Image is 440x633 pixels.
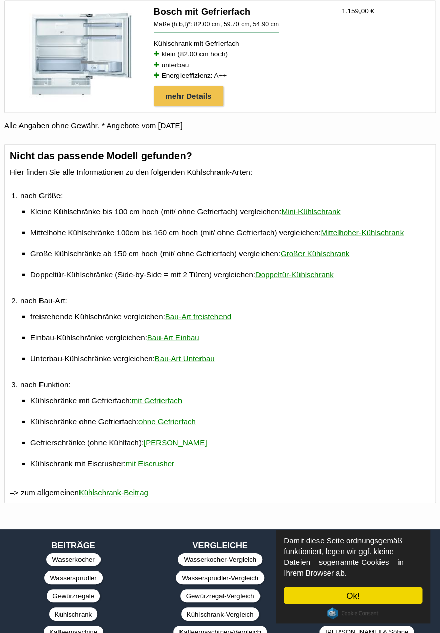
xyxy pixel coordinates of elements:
p: Hier finden Sie alle Informationen zu den folgenden Kühlschrank-Arten: [10,167,430,177]
a: Kühlschrank-Beitrag [79,482,148,503]
h5: Vergleiche [151,540,289,552]
li: Doppeltür-Kühlschränke (Side-by-Side = mit 2 Türen) vergleichen: [30,264,425,285]
a: Kühlschrank-Vergleich [181,607,259,621]
li: Unterbau-Kühlschränke vergleichen: [30,348,425,369]
h5: Beiträge [4,540,143,552]
span: 82.00 cm, [194,21,222,28]
li: Mittelhohe Kühlschränke 100cm bis 160 cm hoch (mit/ ohne Gefrierfach) vergleichen: [30,222,425,243]
p: Damit diese Seite ordnungsgemäß funktioniert, legen wir ggf. kleine Dateien – sogenannte Cookies ... [284,535,422,578]
li: nach Funktion: [20,374,430,479]
a: Bau-Art Unterbau [155,348,215,369]
a: Doppeltür-Kühlschrank [255,264,334,285]
h4: Bosch mit Gefrierfach [154,6,333,18]
img: Bosch KUL15A65 Serie 6 Kühlschrank mit Gefrierfach - klein - unterbau [22,6,136,104]
li: Große Kühlschränke ab 150 cm hoch (mit/ ohne Gefrierfach) vergleichen: [30,243,425,264]
li: freistehende Kühlschränke vergleichen: [30,306,425,327]
li: Kleine Kühlschränke bis 100 cm hoch (mit/ ohne Gefrierfach) vergleichen: [30,201,425,222]
li: Kühlschränke ohne Gefrierfach: [30,411,425,432]
li: Kühlschrank mit Eiscrusher: [30,453,425,474]
div: Kühlschrank mit Gefrierfach [154,38,333,49]
a: Wasserkocher-Vergleich [178,553,262,566]
a: Bosch mit Gefrierfach Maße (h,b,t)*: 82.00 cm, 59.70 cm, 54.90 cm [154,6,333,33]
div: –> zum allgemeinen [5,145,435,503]
div: 1.159,00 € [342,6,431,17]
a: Wasserkocher [46,553,101,566]
a: Mittelhoher-Kühlschrank [321,222,404,243]
a: Gewürzregal-Vergleich [180,589,259,603]
a: mit Eiscrusher [126,453,174,474]
a: Bau-Art freistehend [165,306,231,327]
h3: Nicht das passende Modell gefunden? [10,150,430,163]
a: Wassersprudler [44,571,103,584]
a: [PERSON_NAME] [144,432,207,453]
a: ohne Gefrierfach [138,411,196,432]
li: Einbau-Kühlschränke vergleichen: [30,327,425,348]
a: mit Gefrierfach [132,390,182,411]
a: Gewürzregale [47,589,100,603]
span: 54.90 cm [253,21,279,28]
a: Kühlschrank [49,607,98,621]
li: nach Größe: [20,185,430,290]
li: Kühlschränke mit Gefrierfach: [30,390,425,411]
a: Cookie Consent plugin for the EU cookie law [327,607,378,619]
a: Großer Kühlschrank [281,243,349,264]
a: mehr Details [154,86,223,106]
span: 59.70 cm, [224,21,251,28]
a: Mini-Kühlschrank [281,201,340,222]
li: Energieeffizienz: A++ [154,70,333,81]
li: Gefrierschränke (ohne Kühlfach): [30,432,425,453]
a: Ok! [284,587,422,604]
div: Maße (h,b,t)*: [154,21,279,33]
li: nach Bau-Art: [20,290,430,374]
a: Bau-Art Einbau [147,327,199,348]
li: unterbau [154,59,333,70]
li: klein (82.00 cm hoch) [154,49,333,59]
a: Wassersprudler-Vergleich [176,571,264,584]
